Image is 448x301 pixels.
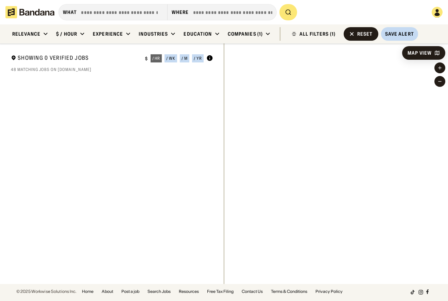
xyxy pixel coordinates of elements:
a: Terms & Conditions [271,289,307,294]
div: ALL FILTERS (1) [299,32,335,36]
div: / m [182,56,188,60]
div: grid [11,76,213,284]
div: / wk [166,56,175,60]
div: © 2025 Workwise Solutions Inc. [16,289,76,294]
a: Search Jobs [148,289,171,294]
a: Home [82,289,93,294]
a: Post a job [121,289,139,294]
div: / hr [152,56,160,60]
div: Save Alert [385,31,414,37]
div: Reset [357,32,373,36]
div: Map View [408,51,432,55]
img: Bandana logotype [5,6,54,18]
a: Resources [179,289,199,294]
div: Where [172,9,189,15]
a: Contact Us [242,289,263,294]
div: $ [145,56,148,61]
div: Companies (1) [228,31,263,37]
div: / yr [194,56,202,60]
a: About [102,289,113,294]
div: 48 matching jobs on [DOMAIN_NAME] [11,67,213,72]
a: Free Tax Filing [207,289,234,294]
div: Showing 0 Verified Jobs [11,54,140,63]
div: Industries [139,31,168,37]
div: $ / hour [56,31,77,37]
div: Education [184,31,212,37]
div: Experience [93,31,123,37]
a: Privacy Policy [315,289,343,294]
div: Relevance [12,31,40,37]
div: what [63,9,77,15]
